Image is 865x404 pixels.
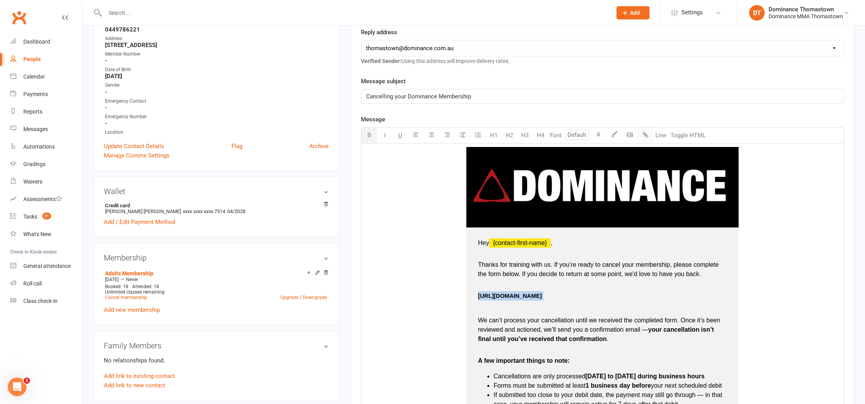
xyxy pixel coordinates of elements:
[23,231,51,237] div: What's New
[10,103,82,121] a: Reports
[280,295,327,300] a: Upgrade / Downgrade
[551,240,552,246] span: ,
[104,142,164,151] a: Update Contact Details
[669,128,707,143] button: Toggle HTML
[23,298,58,304] div: Class check-in
[105,120,329,127] strong: -
[486,128,501,143] button: H1
[103,276,329,283] div: —
[478,317,722,333] span: We can’t process your cancellation until we received the completed form. Once it’s been reviewed ...
[630,10,640,16] span: Add
[42,213,51,219] span: 21
[10,138,82,156] a: Automations
[103,7,606,18] input: Search...
[23,143,55,150] div: Automations
[105,270,153,276] a: Adults Membership
[104,187,329,196] h3: Wallet
[769,13,843,20] div: Dominance MMA Thomastown
[23,56,41,62] div: People
[769,6,843,13] div: Dominance Thomastown
[517,128,532,143] button: H3
[10,191,82,208] a: Assessments
[585,373,705,380] span: [DATE] to [DATE] during business hours
[607,336,608,342] span: .
[23,280,42,287] div: Roll call
[105,289,165,295] span: Unlimited classes remaining
[10,208,82,226] a: Tasks 21
[532,128,548,143] button: H4
[105,82,329,89] div: Gender
[105,277,119,282] span: [DATE]
[23,126,48,132] div: Messages
[105,295,147,300] a: Cancel membership
[10,292,82,310] a: Class kiosk mode
[23,38,50,45] div: Dashboard
[478,240,489,246] span: Hey
[361,115,385,124] label: Message
[105,73,329,80] strong: [DATE]
[10,51,82,68] a: People
[10,275,82,292] a: Roll call
[23,73,45,80] div: Calendar
[9,8,29,27] a: Clubworx
[10,257,82,275] a: General attendance kiosk mode
[24,378,30,384] span: 1
[10,156,82,173] a: Gradings
[105,113,329,121] div: Emergency Number
[105,284,128,289] span: Booked: 18
[10,121,82,138] a: Messages
[494,382,586,389] span: Forms must be submitted at least
[366,93,471,100] span: Cancelling your Dominance Membership
[478,357,570,364] span: A few important things to note:
[23,91,48,97] div: Payments
[104,306,160,313] a: Add new membership
[478,292,542,299] span: [URL][DOMAIN_NAME]
[132,284,159,289] span: Attended: 18
[104,371,175,381] a: Add link to existing contact
[361,58,510,64] span: Using this address will improve delivery rates.
[566,130,589,140] input: Default
[10,33,82,51] a: Dashboard
[105,89,329,96] strong: -
[105,203,325,208] strong: Credit card
[231,142,242,151] a: Flag
[105,104,329,111] strong: -
[104,151,170,160] a: Manage Comms Settings
[478,261,720,277] span: Thanks for training with us. If you’re ready to cancel your membership, please complete the form ...
[10,68,82,86] a: Calendar
[10,173,82,191] a: Waivers
[361,58,401,64] strong: Verified Sender:
[591,128,606,143] button: A
[105,26,329,33] strong: 0449786221
[104,201,329,215] li: [PERSON_NAME] [PERSON_NAME]
[398,132,402,139] span: U
[501,128,517,143] button: H2
[23,196,62,202] div: Assessments
[104,341,329,350] h3: Family Members
[651,382,722,389] span: your next scheduled debit
[105,66,329,73] div: Date of Birth
[8,378,26,396] iframe: Intercom live chat
[104,356,329,365] p: No relationships found.
[105,42,329,49] strong: [STREET_ADDRESS]
[23,178,42,185] div: Waivers
[586,382,651,389] span: 1 business day before
[23,213,37,220] div: Tasks
[105,129,329,136] div: Location
[309,142,329,151] a: Archive
[653,128,669,143] button: Line
[616,6,650,19] button: Add
[681,4,703,21] span: Settings
[749,5,765,21] div: DT
[548,128,564,143] button: Font
[392,128,408,143] button: U
[183,208,225,214] span: xxxx xxxx xxxx 7514
[227,208,245,214] span: 04/2028
[105,57,329,64] strong: -
[494,373,585,380] span: Cancellations are only processed
[466,147,739,225] img: bf3eda11-9270-46cb-9fb7-554ff1c9493e.png
[126,277,138,282] span: Never
[23,108,42,115] div: Reports
[104,217,175,227] a: Add / Edit Payment Method
[23,263,71,269] div: General attendance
